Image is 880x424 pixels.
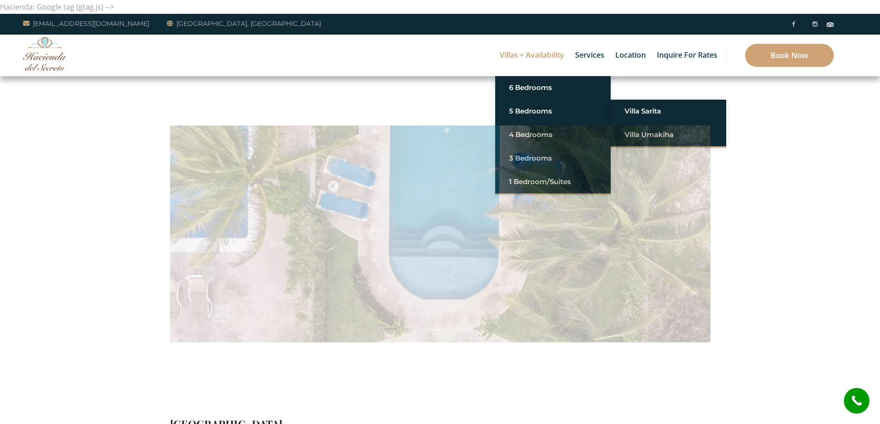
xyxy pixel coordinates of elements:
a: Book Now [745,44,834,67]
a: [GEOGRAPHIC_DATA], [GEOGRAPHIC_DATA] [167,18,321,29]
a: Location [611,35,650,76]
a: 5 Bedrooms [509,103,597,119]
a: Inquire for Rates [652,35,722,76]
a: Villas + Availability [495,35,569,76]
a: [EMAIL_ADDRESS][DOMAIN_NAME] [23,18,149,29]
i: call [846,390,867,411]
a: call [844,388,869,413]
a: 6 Bedrooms [509,79,597,96]
img: Awesome Logo [23,37,67,71]
img: DJI_0217-1000x667.jpg.webp [170,54,710,414]
img: Tripadvisor_logomark.svg [826,22,834,27]
a: Villa Sarita [625,103,712,119]
a: Services [570,35,609,76]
